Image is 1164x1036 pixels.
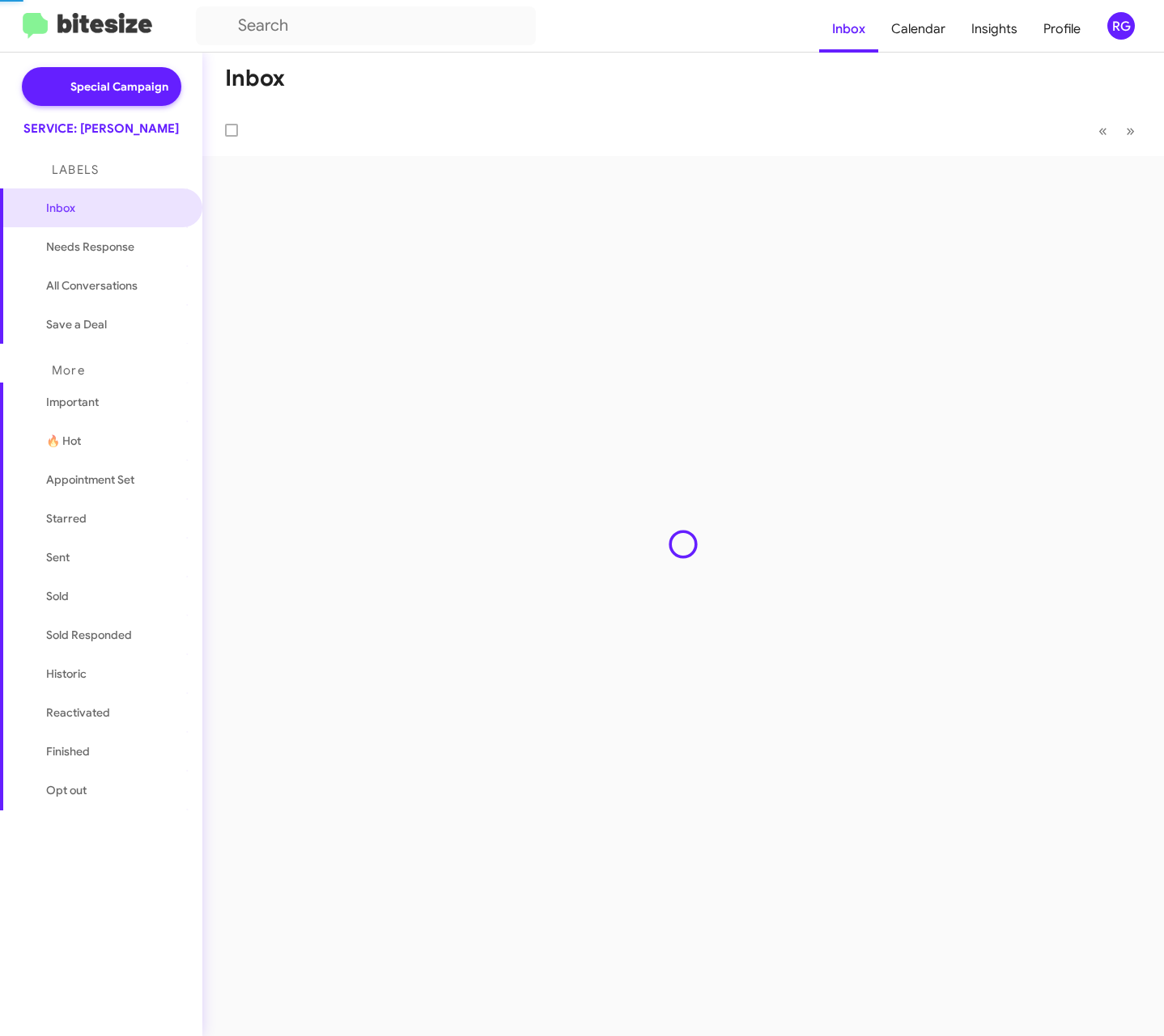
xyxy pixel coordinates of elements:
[46,704,110,721] span: Reactivated
[225,66,285,91] h1: Inbox
[1098,121,1107,141] span: «
[1089,114,1117,147] button: Previous
[52,363,85,378] span: More
[958,6,1030,53] a: Insights
[23,121,179,137] div: SERVICE: [PERSON_NAME]
[46,316,107,332] span: Save a Deal
[70,78,168,95] span: Special Campaign
[46,471,134,488] span: Appointment Set
[52,163,99,177] span: Labels
[46,239,184,255] span: Needs Response
[46,394,184,410] span: Important
[46,510,87,526] span: Starred
[1126,121,1135,141] span: »
[819,6,878,53] a: Inbox
[46,433,81,449] span: 🔥 Hot
[878,6,958,53] a: Calendar
[1107,12,1135,40] div: RG
[46,200,184,216] span: Inbox
[46,627,132,643] span: Sold Responded
[46,588,69,604] span: Sold
[1090,114,1145,147] nav: Page navigation example
[46,782,87,798] span: Opt out
[1116,114,1145,147] button: Next
[46,666,87,682] span: Historic
[46,549,70,565] span: Sent
[196,6,536,45] input: Search
[46,277,138,294] span: All Conversations
[1094,12,1146,40] button: RG
[1030,6,1094,53] a: Profile
[46,743,90,759] span: Finished
[22,67,181,106] a: Special Campaign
